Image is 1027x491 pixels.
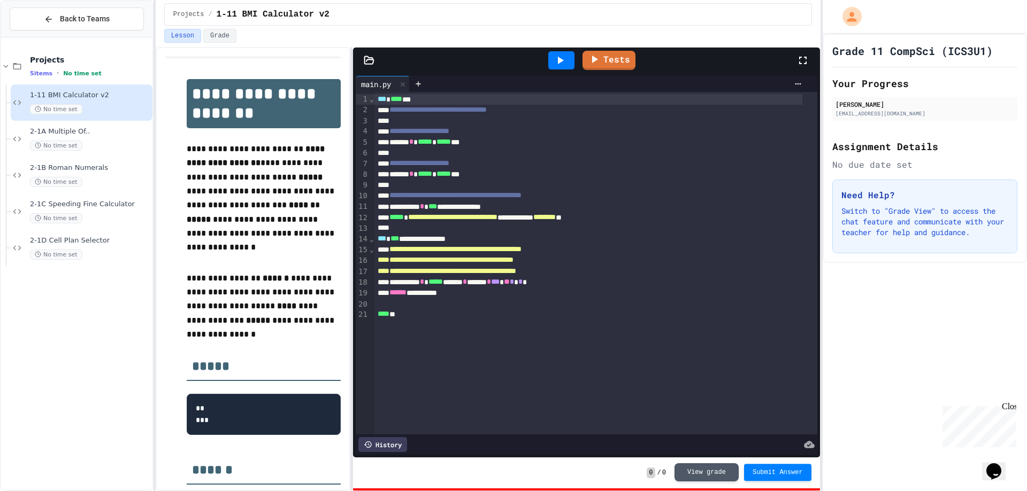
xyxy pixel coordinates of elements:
[356,288,369,299] div: 19
[836,110,1014,118] div: [EMAIL_ADDRESS][DOMAIN_NAME]
[164,29,201,43] button: Lesson
[358,437,407,452] div: History
[356,94,369,105] div: 1
[647,467,655,478] span: 0
[832,76,1017,91] h2: Your Progress
[831,4,864,29] div: My Account
[217,8,329,21] span: 1-11 BMI Calculator v2
[657,469,661,477] span: /
[30,213,82,223] span: No time set
[356,213,369,223] div: 12
[63,70,102,77] span: No time set
[30,141,82,151] span: No time set
[30,55,150,65] span: Projects
[982,448,1016,480] iframe: chat widget
[356,299,369,310] div: 20
[356,245,369,255] div: 15
[208,10,212,19] span: /
[356,116,369,127] div: 3
[841,206,1008,238] p: Switch to "Grade View" to access the chat feature and communicate with your teacher for help and ...
[10,7,144,30] button: Back to Teams
[369,235,374,243] span: Fold line
[369,95,374,103] span: Fold line
[30,91,150,100] span: 1-11 BMI Calculator v2
[356,309,369,320] div: 21
[30,200,150,209] span: 2-1C Speeding Fine Calculator
[356,223,369,234] div: 13
[356,79,396,90] div: main.py
[356,76,410,92] div: main.py
[841,189,1008,201] h3: Need Help?
[832,158,1017,171] div: No due date set
[30,70,52,77] span: 5 items
[356,169,369,180] div: 8
[4,4,74,68] div: Chat with us now!Close
[57,69,59,77] span: •
[173,10,204,19] span: Projects
[356,105,369,115] div: 2
[369,245,374,254] span: Fold line
[356,126,369,137] div: 4
[30,163,150,173] span: 2-1B Roman Numerals
[30,177,82,187] span: No time set
[356,148,369,159] div: 6
[356,159,369,169] div: 7
[356,137,369,148] div: 5
[744,464,811,481] button: Submit Answer
[836,99,1014,109] div: [PERSON_NAME]
[583,51,635,70] a: Tests
[203,29,236,43] button: Grade
[356,255,369,266] div: 16
[30,127,150,136] span: 2-1A Multiple Of..
[753,468,803,477] span: Submit Answer
[356,277,369,288] div: 18
[938,402,1016,447] iframe: chat widget
[662,469,666,477] span: 0
[356,191,369,201] div: 10
[356,234,369,245] div: 14
[675,463,739,481] button: View grade
[356,180,369,191] div: 9
[356,267,369,277] div: 17
[30,104,82,114] span: No time set
[356,201,369,212] div: 11
[30,250,82,260] span: No time set
[60,13,110,25] span: Back to Teams
[30,236,150,245] span: 2-1D Cell Plan Selector
[832,139,1017,154] h2: Assignment Details
[832,43,993,58] h1: Grade 11 CompSci (ICS3U1)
